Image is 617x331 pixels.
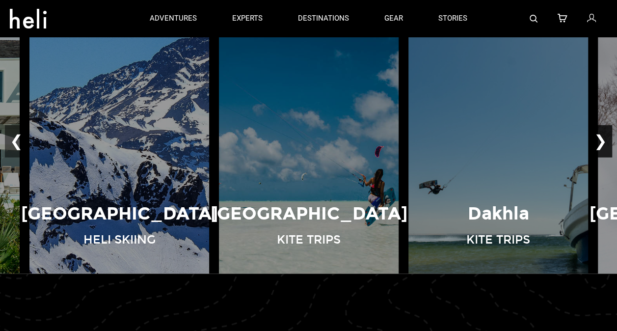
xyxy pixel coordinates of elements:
p: adventures [150,13,197,24]
button: ❯ [589,125,612,157]
p: experts [232,13,263,24]
p: Kite Trips [277,231,341,248]
button: ❮ [5,125,28,157]
p: [GEOGRAPHIC_DATA] [211,201,407,226]
p: Heli Skiing [83,231,156,248]
p: [GEOGRAPHIC_DATA] [21,201,218,226]
p: Dakhla [468,201,529,226]
p: destinations [298,13,349,24]
p: Kite Trips [466,231,530,248]
img: search-bar-icon.svg [530,15,537,23]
